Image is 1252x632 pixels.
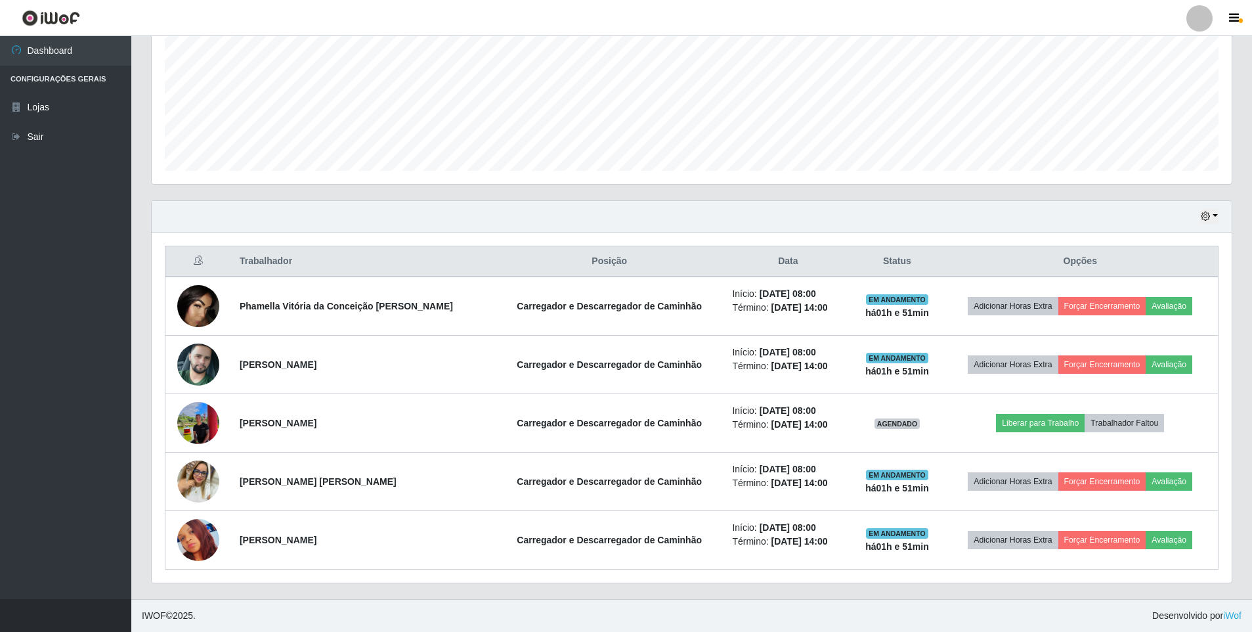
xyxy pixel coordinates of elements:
li: Término: [732,418,844,432]
li: Início: [732,521,844,535]
button: Avaliação [1146,472,1192,491]
th: Data [724,246,852,277]
button: Forçar Encerramento [1058,472,1146,491]
strong: Phamella Vitória da Conceição [PERSON_NAME] [240,301,453,311]
time: [DATE] 14:00 [771,302,828,313]
a: iWof [1223,610,1241,621]
button: Adicionar Horas Extra [968,531,1058,549]
strong: há 01 h e 51 min [865,483,929,493]
th: Status [852,246,942,277]
button: Trabalhador Faltou [1085,414,1164,432]
button: Forçar Encerramento [1058,355,1146,374]
span: EM ANDAMENTO [866,470,928,480]
strong: [PERSON_NAME] [240,418,316,428]
li: Início: [732,287,844,301]
span: EM ANDAMENTO [866,294,928,305]
button: Avaliação [1146,531,1192,549]
img: 1755998859963.jpeg [177,461,219,503]
th: Trabalhador [232,246,494,277]
time: [DATE] 08:00 [760,288,816,299]
time: [DATE] 14:00 [771,361,828,371]
time: [DATE] 14:00 [771,536,828,547]
strong: há 01 h e 51 min [865,541,929,552]
strong: Carregador e Descarregador de Caminhão [517,476,702,487]
button: Adicionar Horas Extra [968,472,1058,491]
li: Início: [732,404,844,418]
img: 1756600974118.jpeg [177,519,219,561]
li: Término: [732,476,844,490]
strong: há 01 h e 51 min [865,366,929,376]
span: © 2025 . [142,609,196,623]
li: Início: [732,463,844,476]
strong: Carregador e Descarregador de Caminhão [517,535,702,545]
img: 1749149252498.jpeg [177,285,219,327]
strong: [PERSON_NAME] [240,535,316,545]
time: [DATE] 08:00 [760,464,816,474]
img: 1749660624656.jpeg [177,327,219,402]
span: EM ANDAMENTO [866,528,928,539]
button: Avaliação [1146,297,1192,315]
strong: [PERSON_NAME] [240,359,316,370]
strong: Carregador e Descarregador de Caminhão [517,301,702,311]
button: Forçar Encerramento [1058,297,1146,315]
li: Término: [732,535,844,549]
time: [DATE] 14:00 [771,419,828,430]
li: Término: [732,301,844,315]
strong: Carregador e Descarregador de Caminhão [517,418,702,428]
th: Opções [943,246,1219,277]
span: Desenvolvido por [1152,609,1241,623]
th: Posição [494,246,724,277]
span: IWOF [142,610,166,621]
span: EM ANDAMENTO [866,353,928,363]
strong: [PERSON_NAME] [PERSON_NAME] [240,476,397,487]
time: [DATE] 08:00 [760,405,816,416]
button: Avaliação [1146,355,1192,374]
img: CoreUI Logo [22,10,80,26]
li: Início: [732,346,844,359]
time: [DATE] 14:00 [771,478,828,488]
li: Término: [732,359,844,373]
strong: há 01 h e 51 min [865,307,929,318]
span: AGENDADO [874,418,920,429]
button: Adicionar Horas Extra [968,355,1058,374]
strong: Carregador e Descarregador de Caminhão [517,359,702,370]
time: [DATE] 08:00 [760,522,816,533]
time: [DATE] 08:00 [760,347,816,357]
button: Adicionar Horas Extra [968,297,1058,315]
button: Liberar para Trabalho [996,414,1085,432]
button: Forçar Encerramento [1058,531,1146,549]
img: 1751250700019.jpeg [177,395,219,451]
